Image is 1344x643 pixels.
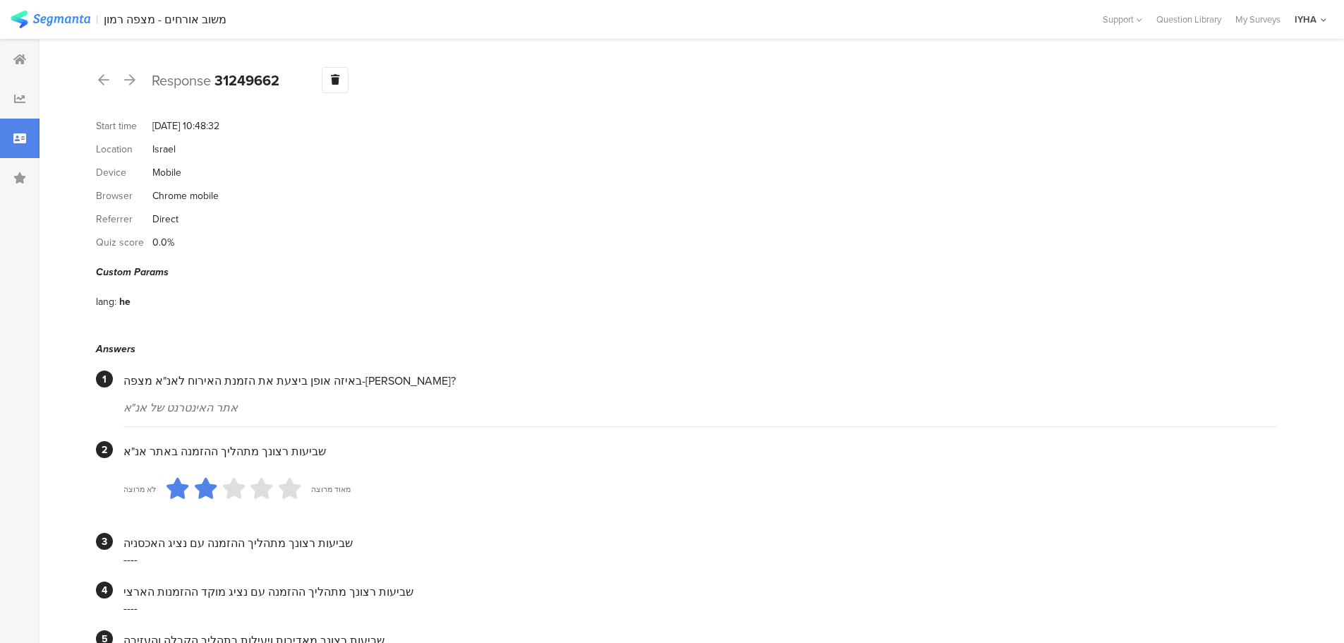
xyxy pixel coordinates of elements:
[123,443,1277,459] div: שביעות רצונך מתהליך ההזמנה באתר אנ"א
[11,11,90,28] img: segmanta logo
[96,165,152,180] div: Device
[152,188,219,203] div: Chrome mobile
[123,535,1277,551] div: שביעות רצונך מתהליך ההזמנה עם נציג האכסניה
[123,584,1277,600] div: שביעות רצונך מתהליך ההזמנה עם נציג מוקד ההזמנות הארצי
[152,142,176,157] div: Israel
[96,582,113,599] div: 4
[123,600,1277,616] div: ----
[123,399,1277,416] div: אתר האינטרנט של אנ"א
[123,373,1277,389] div: באיזה אופן ביצעת את הזמנת האירוח לאנ"א מצפה-[PERSON_NAME]?
[96,235,152,250] div: Quiz score
[214,70,279,91] b: 31249662
[311,483,351,495] div: מאוד מרוצה
[96,142,152,157] div: Location
[96,441,113,458] div: 2
[152,235,174,250] div: 0.0%
[152,70,211,91] span: Response
[96,533,113,550] div: 3
[152,165,181,180] div: Mobile
[96,119,152,133] div: Start time
[123,551,1277,567] div: ----
[96,188,152,203] div: Browser
[104,13,226,26] div: משוב אורחים - מצפה רמון
[1103,8,1142,30] div: Support
[119,294,131,309] div: he
[96,212,152,227] div: Referrer
[96,294,119,309] div: lang:
[96,265,1277,280] div: Custom Params
[152,119,219,133] div: [DATE] 10:48:32
[1149,13,1228,26] a: Question Library
[1228,13,1288,26] a: My Surveys
[152,212,178,227] div: Direct
[96,371,113,387] div: 1
[96,342,1277,356] div: Answers
[1295,13,1316,26] div: IYHA
[123,483,156,495] div: לא מרוצה
[96,11,98,28] div: |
